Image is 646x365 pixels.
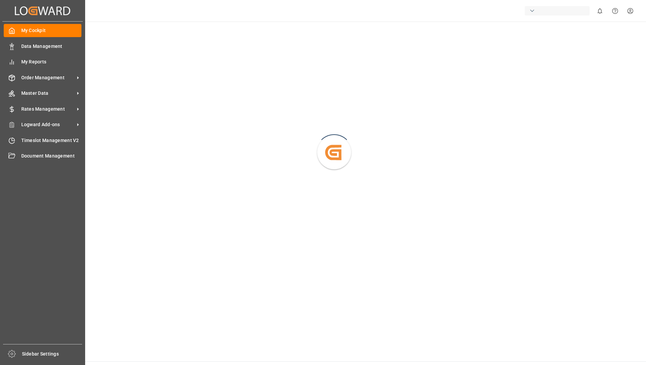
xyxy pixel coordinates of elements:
[22,350,82,358] span: Sidebar Settings
[4,39,81,53] a: Data Management
[4,24,81,37] a: My Cockpit
[21,43,82,50] span: Data Management
[4,149,81,163] a: Document Management
[21,90,75,97] span: Master Data
[21,106,75,113] span: Rates Management
[607,3,623,19] button: Help Center
[4,134,81,147] a: Timeslot Management V2
[21,121,75,128] span: Logward Add-ons
[21,137,82,144] span: Timeslot Management V2
[4,55,81,68] a: My Reports
[21,27,82,34] span: My Cockpit
[592,3,607,19] button: show 0 new notifications
[21,152,82,160] span: Document Management
[21,74,75,81] span: Order Management
[21,58,82,65] span: My Reports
